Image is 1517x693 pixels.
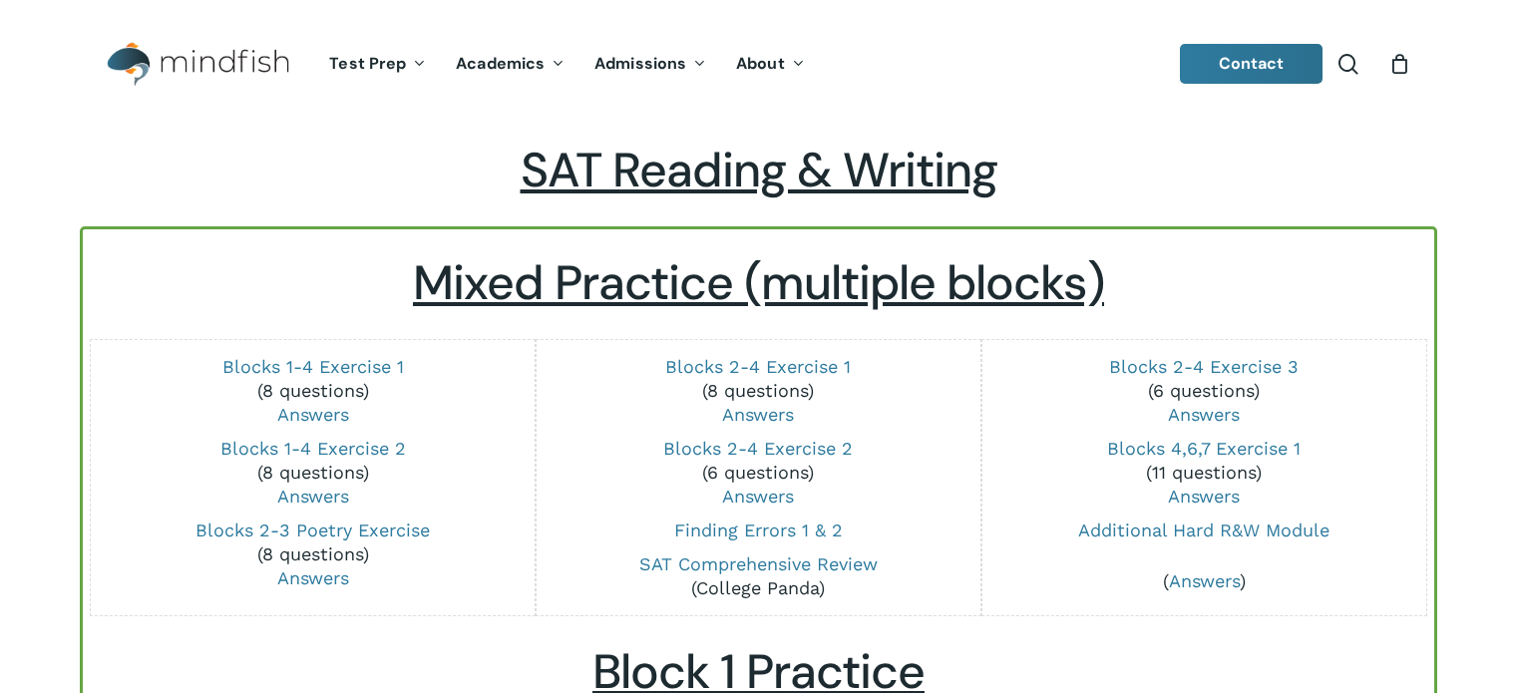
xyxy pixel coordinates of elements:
a: About [721,56,820,73]
a: Blocks 2-4 Exercise 3 [1109,356,1299,377]
p: (8 questions) [105,519,522,590]
p: (8 questions) [105,355,522,427]
a: Finding Errors 1 & 2 [674,520,843,540]
span: SAT Reading & Writing [521,139,997,201]
a: Test Prep [314,56,441,73]
u: Mixed Practice (multiple blocks) [413,251,1104,314]
p: ( ) [995,569,1412,593]
p: (College Panda) [550,552,966,600]
p: (8 questions) [105,437,522,509]
p: (8 questions) [550,355,966,427]
span: Test Prep [329,53,406,74]
a: Blocks 2-4 Exercise 2 [663,438,853,459]
a: Answers [277,404,349,425]
p: (11 questions) [995,437,1412,509]
a: Contact [1180,44,1324,84]
a: Academics [441,56,579,73]
a: Blocks 1-4 Exercise 2 [220,438,406,459]
span: Academics [456,53,545,74]
a: Answers [722,404,794,425]
a: Blocks 4,6,7 Exercise 1 [1107,438,1301,459]
a: Answers [1168,404,1240,425]
span: About [736,53,785,74]
header: Main Menu [80,27,1437,102]
span: Contact [1219,53,1285,74]
a: Answers [277,486,349,507]
p: (6 questions) [550,437,966,509]
nav: Main Menu [314,27,819,102]
p: (6 questions) [995,355,1412,427]
a: Cart [1388,53,1410,75]
span: Admissions [594,53,686,74]
a: Answers [277,567,349,588]
a: SAT Comprehensive Review [639,553,878,574]
a: Answers [722,486,794,507]
a: Blocks 1-4 Exercise 1 [222,356,404,377]
a: Blocks 2-4 Exercise 1 [665,356,851,377]
a: Admissions [579,56,721,73]
a: Blocks 2-3 Poetry Exercise [195,520,430,540]
a: Additional Hard R&W Module [1078,520,1329,540]
a: Answers [1169,570,1240,591]
a: Answers [1168,486,1240,507]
